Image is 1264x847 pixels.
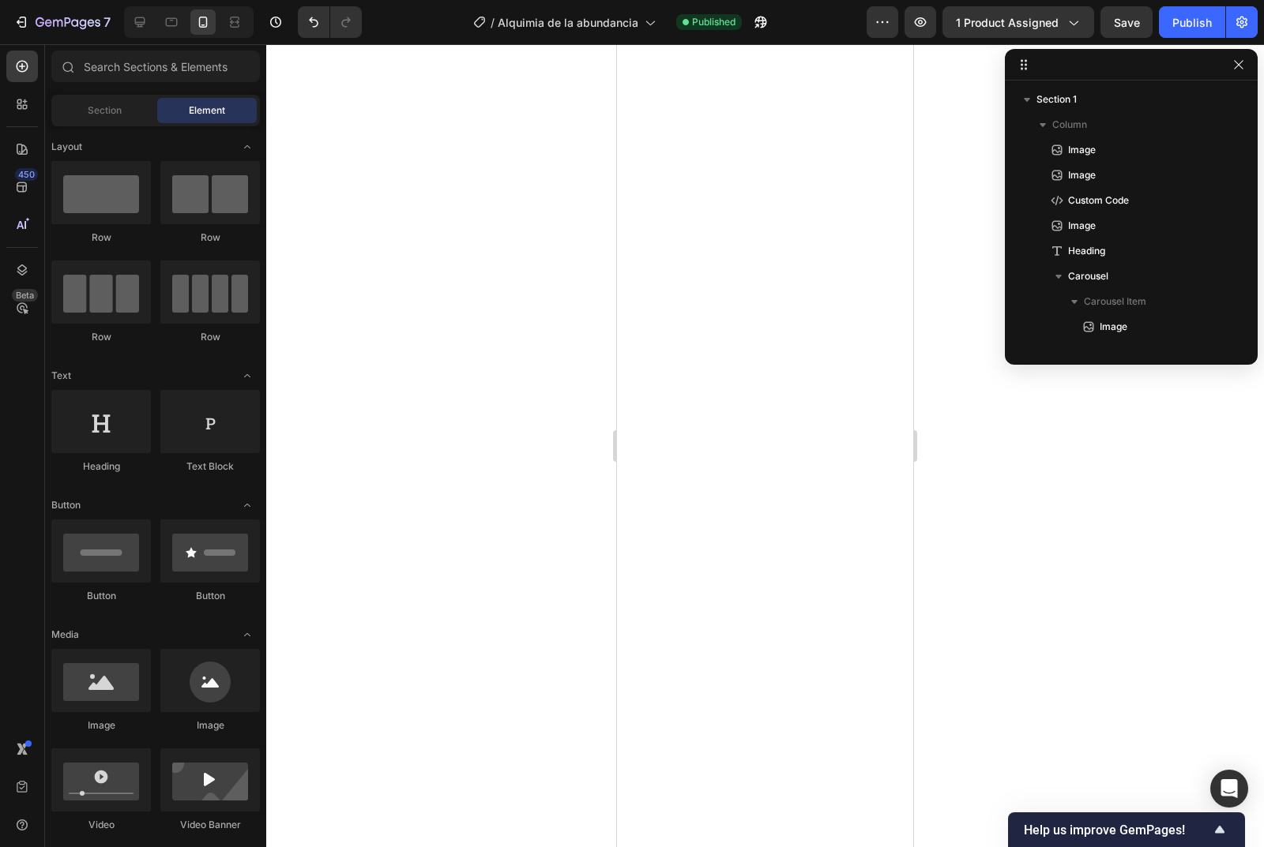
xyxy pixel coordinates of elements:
[692,15,735,29] span: Published
[51,330,151,344] div: Row
[956,14,1059,31] span: 1 product assigned
[1084,294,1146,309] span: Carousel Item
[1210,770,1248,808] div: Open Intercom Messenger
[1024,820,1229,839] button: Show survey - Help us improve GemPages!
[51,140,82,154] span: Layout
[160,589,260,603] div: Button
[235,134,260,159] span: Toggle open
[617,44,913,847] iframe: Design area
[235,363,260,388] span: Toggle open
[1068,193,1129,208] span: Custom Code
[1159,6,1225,38] button: Publish
[160,230,260,245] div: Row
[1068,268,1108,284] span: Carousel
[15,168,38,181] div: 450
[498,14,638,31] span: Alquimia de la abundancia
[51,628,79,642] span: Media
[160,818,260,832] div: Video Banner
[51,818,151,832] div: Video
[51,589,151,603] div: Button
[298,6,362,38] div: Undo/Redo
[51,498,81,512] span: Button
[51,718,151,733] div: Image
[1084,344,1146,360] span: Carousel Item
[235,622,260,647] span: Toggle open
[1068,167,1096,183] span: Image
[1100,6,1153,38] button: Save
[1100,319,1127,335] span: Image
[160,718,260,733] div: Image
[491,14,495,31] span: /
[103,13,111,32] p: 7
[51,369,71,383] span: Text
[88,103,122,118] span: Section
[160,459,260,474] div: Text Block
[51,230,151,245] div: Row
[51,51,260,82] input: Search Sections & Elements
[6,6,118,38] button: 7
[1172,14,1212,31] div: Publish
[1052,117,1087,133] span: Column
[1068,142,1096,158] span: Image
[942,6,1094,38] button: 1 product assigned
[1068,218,1096,234] span: Image
[1024,823,1210,838] span: Help us improve GemPages!
[1114,16,1140,29] span: Save
[1068,243,1105,259] span: Heading
[235,493,260,518] span: Toggle open
[189,103,225,118] span: Element
[1036,92,1077,107] span: Section 1
[51,459,151,474] div: Heading
[12,289,38,302] div: Beta
[160,330,260,344] div: Row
